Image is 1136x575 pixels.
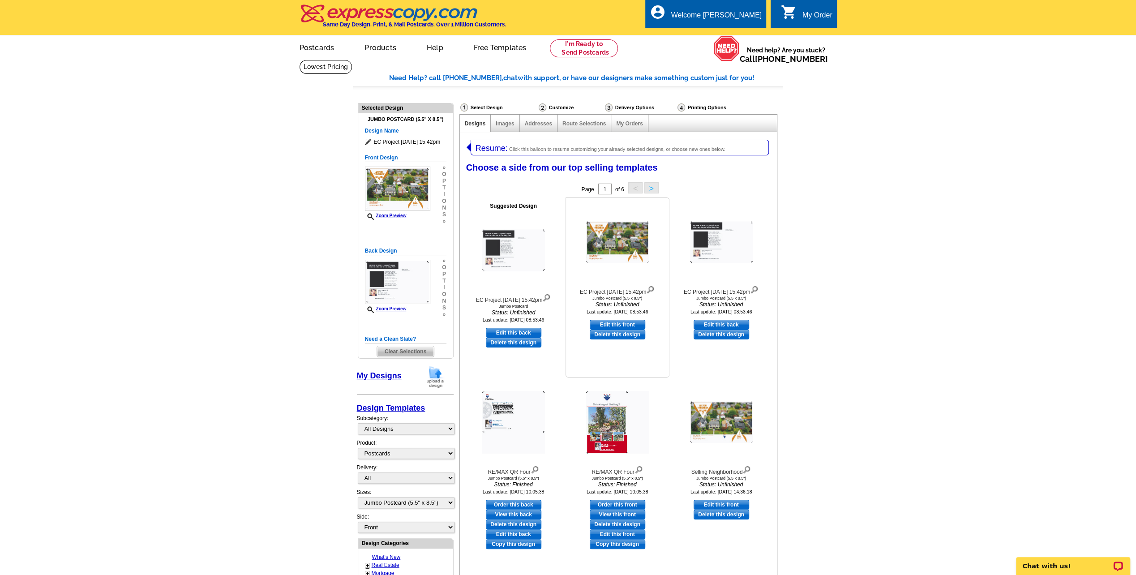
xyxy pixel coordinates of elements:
[412,36,458,57] a: Help
[486,338,541,348] a: Delete this design
[442,198,446,205] span: o
[365,335,446,343] h5: Need a Clean Slate?
[587,309,648,314] small: Last update: [DATE] 08:53:46
[300,11,506,28] a: Same Day Design, Print, & Mail Postcards. Over 1 Million Customers.
[671,11,762,24] div: Welcome [PERSON_NAME]
[646,284,655,294] img: view design details
[442,271,446,278] span: p
[482,230,545,271] img: EC Project 2025-09-25 15:42pm
[424,365,447,388] img: upload-design
[677,103,756,112] div: Printing Options
[590,320,645,330] a: use this design
[357,414,454,439] div: Subcategory:
[605,103,613,112] img: Delivery Options
[442,205,446,211] span: n
[365,247,446,255] h5: Back Design
[442,191,446,198] span: i
[486,510,541,519] a: View this back
[628,182,643,193] button: <
[464,476,563,481] div: Jumbo Postcard (5.5" x 8.5")
[357,488,454,513] div: Sizes:
[442,164,446,171] span: »
[694,330,749,339] a: Delete this design
[604,103,677,112] div: Delivery Options
[467,140,471,154] img: leftArrow.png
[372,562,399,568] a: Real Estate
[459,103,538,114] div: Select Design
[466,163,658,172] span: Choose a side from our top selling templates
[486,500,541,510] a: use this design
[285,36,349,57] a: Postcards
[442,218,446,225] span: »
[442,171,446,178] span: o
[568,296,667,300] div: Jumbo Postcard (5.5 x 8.5")
[365,127,446,135] h5: Design Name
[442,185,446,191] span: t
[442,284,446,291] span: i
[476,144,508,153] span: Resume:
[490,203,537,209] b: Suggested Design
[781,4,797,20] i: shopping_cart
[365,213,407,218] a: Zoom Preview
[464,481,563,489] i: Status: Finished
[690,402,753,443] img: Selling Neighborhood
[590,539,645,549] a: Copy this design
[694,510,749,519] a: Delete this design
[442,178,446,185] span: p
[357,513,454,534] div: Side:
[740,46,832,64] span: Need help? Are you stuck?
[483,489,544,494] small: Last update: [DATE] 10:05:38
[568,464,667,476] div: RE/MAX QR Four
[690,309,752,314] small: Last update: [DATE] 08:53:46
[365,260,430,304] img: backsmallthumbnail.jpg
[442,264,446,271] span: o
[562,120,606,127] a: Route Selections
[358,539,453,547] div: Design Categories
[486,529,541,539] a: edit this design
[581,186,594,193] span: Page
[372,554,401,560] a: What's New
[802,11,832,24] div: My Order
[568,284,667,296] div: EC Project [DATE] 15:42pm
[740,54,828,64] span: Call
[465,120,486,127] a: Designs
[464,292,563,304] div: EC Project [DATE] 15:42pm
[442,257,446,264] span: »
[742,464,751,474] img: view design details
[365,137,446,146] span: EC Project [DATE] 15:42pm
[590,510,645,519] a: View this front
[365,306,407,311] a: Zoom Preview
[459,36,541,57] a: Free Templates
[357,371,402,380] a: My Designs
[1010,547,1136,575] iframe: LiveChat chat widget
[644,182,659,193] button: >
[357,463,454,488] div: Delivery:
[525,120,552,127] a: Addresses
[781,10,832,21] a: shopping_cart My Order
[690,222,753,263] img: EC Project 2025-09-25 15:42pm
[694,320,749,330] a: use this design
[590,500,645,510] a: use this design
[587,489,648,494] small: Last update: [DATE] 10:05:38
[672,300,771,309] i: Status: Unfinished
[586,391,649,454] img: RE/MAX QR Four
[366,562,369,569] a: +
[690,489,752,494] small: Last update: [DATE] 14:36:18
[542,292,551,302] img: view design details
[442,278,446,284] span: t
[464,464,563,476] div: RE/MAX QR Four
[482,391,545,454] img: RE/MAX QR Four
[672,476,771,481] div: Jumbo Postcard (5.5 x 8.5")
[365,116,446,122] h4: Jumbo Postcard (5.5" x 8.5")
[568,476,667,481] div: Jumbo Postcard (5.5" x 8.5")
[509,146,725,152] span: Click this balloon to resume customizing your already selected designs, or choose new ones below.
[503,74,518,82] span: chat
[460,103,468,112] img: Select Design
[677,103,685,112] img: Printing Options & Summary
[539,103,546,112] img: Customize
[634,464,643,474] img: view design details
[568,300,667,309] i: Status: Unfinished
[616,120,643,127] a: My Orders
[357,403,425,412] a: Design Templates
